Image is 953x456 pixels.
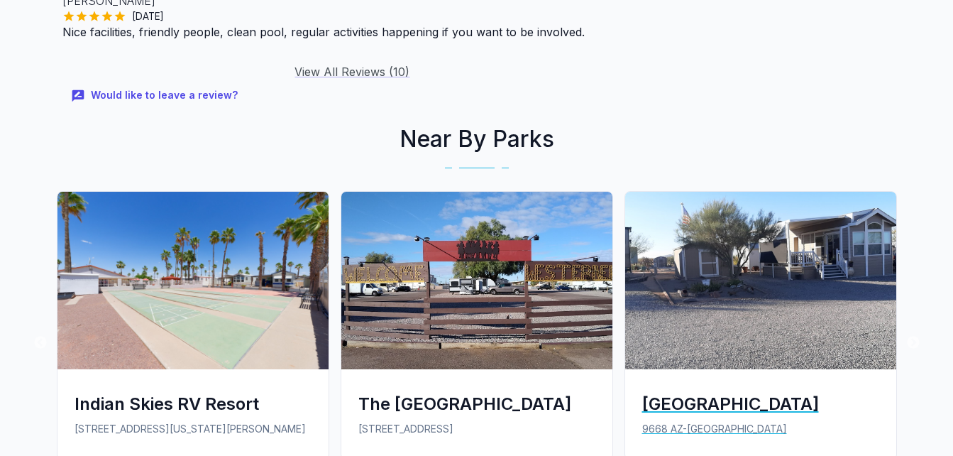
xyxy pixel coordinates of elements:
[294,65,409,79] a: View All Reviews (10)
[57,192,329,369] img: Indian Skies RV Resort
[642,392,879,416] div: [GEOGRAPHIC_DATA]
[126,9,170,23] span: [DATE]
[75,421,312,437] p: [STREET_ADDRESS][US_STATE][PERSON_NAME]
[75,392,312,416] div: Indian Skies RV Resort
[625,192,896,369] img: Desert Gardens RV Park
[906,336,920,350] button: Next
[358,421,595,437] p: [STREET_ADDRESS]
[341,192,612,369] img: The Westerner RV Park
[358,392,595,416] div: The [GEOGRAPHIC_DATA]
[51,122,903,156] h2: Near By Parks
[62,80,249,111] button: Would like to leave a review?
[33,336,48,350] button: Previous
[62,23,643,40] p: Nice facilities, friendly people, clean pool, regular activities happening if you want to be invo...
[642,421,879,437] p: 9668 AZ-[GEOGRAPHIC_DATA]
